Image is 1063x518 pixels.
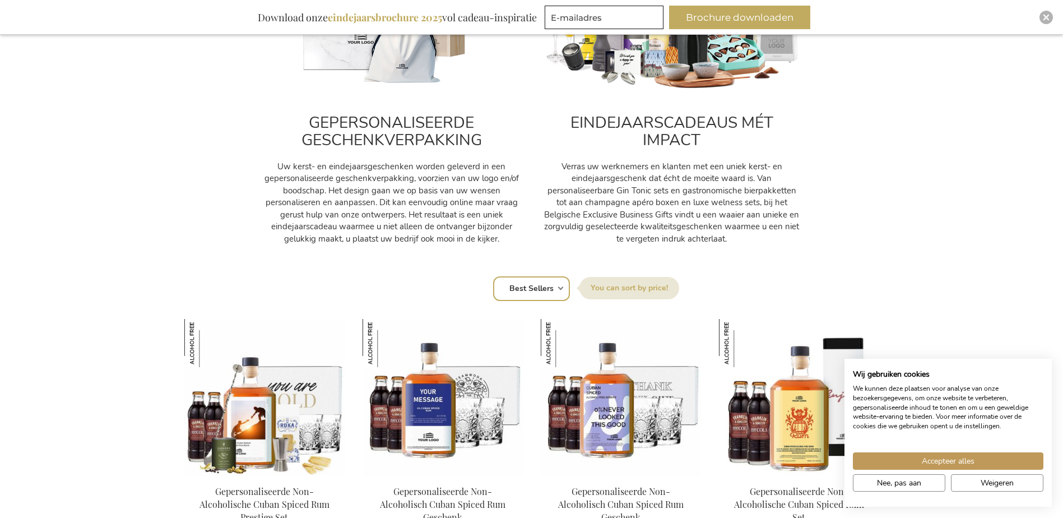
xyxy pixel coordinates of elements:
b: eindejaarsbrochure 2025 [328,11,442,24]
span: Weigeren [981,477,1014,489]
button: Alle cookies weigeren [951,474,1043,492]
img: Personalised Non-Alcoholic Cuban Spiced Rum Prestige Set [184,319,345,476]
a: Personalised Non-Alcoholic Cuban Spiced Rum Gift Gepersonaliseerde Non-Alcoholisch Cuban Spiced R... [541,471,701,482]
img: Personalised Non-Alcoholic Cuban Spiced Rum Gift [363,319,523,476]
label: Sorteer op [579,277,679,299]
img: Gepersonaliseerde Non-Alcoholisch Cuban Spiced Rum Geschenk [541,319,589,367]
div: Close [1039,11,1053,24]
h2: GEPERSONALISEERDE GESCHENKVERPAKKING [263,114,521,149]
p: Verras uw werknemers en klanten met een uniek kerst- en eindejaarsgeschenk dat écht de moeite waa... [543,161,801,245]
img: Gepersonaliseerde Non-Alcoholische Cuban Spiced Rum Prestige Set [184,319,233,367]
img: Gepersonaliseerde Non-Alcoholisch Cuban Spiced Rum Geschenk [363,319,411,367]
h2: Wij gebruiken cookies [853,369,1043,380]
button: Pas cookie voorkeuren aan [853,474,945,492]
p: Uw kerst- en eindejaarsgeschenken worden geleverd in een gepersonaliseerde geschenkverpakking, vo... [263,161,521,245]
h2: EINDEJAARSCADEAUS MÉT IMPACT [543,114,801,149]
img: Gepersonaliseerde Non-Alcoholische Cuban Spiced Rum Set [719,319,767,367]
span: Accepteer alles [922,455,974,467]
a: Personalised Non-Alcoholic Cuban Spiced Rum Set Gepersonaliseerde Non-Alcoholische Cuban Spiced R... [719,471,879,482]
p: We kunnen deze plaatsen voor analyse van onze bezoekersgegevens, om onze website te verbeteren, g... [853,384,1043,431]
a: Personalised Non-Alcoholic Cuban Spiced Rum Gift Gepersonaliseerde Non-Alcoholisch Cuban Spiced R... [363,471,523,482]
span: Nee, pas aan [877,477,921,489]
img: Close [1043,14,1050,21]
button: Accepteer alle cookies [853,452,1043,470]
img: Personalised Non-Alcoholic Cuban Spiced Rum Set [719,319,879,476]
img: Personalised Non-Alcoholic Cuban Spiced Rum Gift [541,319,701,476]
form: marketing offers and promotions [545,6,667,33]
input: E-mailadres [545,6,663,29]
a: Personalised Non-Alcoholic Cuban Spiced Rum Prestige Set Gepersonaliseerde Non-Alcoholische Cuban... [184,471,345,482]
button: Brochure downloaden [669,6,810,29]
div: Download onze vol cadeau-inspiratie [253,6,542,29]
